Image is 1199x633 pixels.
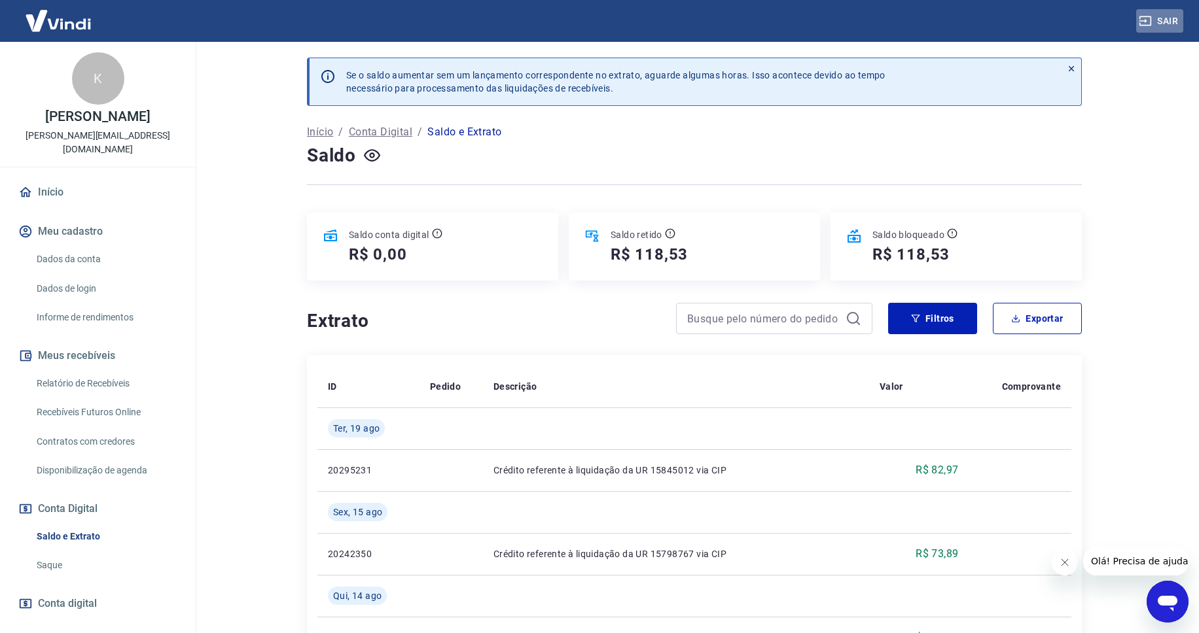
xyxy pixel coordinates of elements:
button: Meus recebíveis [16,341,180,370]
img: Vindi [16,1,101,41]
p: 20242350 [328,547,409,560]
p: ID [328,380,337,393]
h4: Extrato [307,308,660,334]
p: Valor [880,380,903,393]
p: Saldo bloqueado [872,228,944,241]
span: Ter, 19 ago [333,422,380,435]
a: Início [307,124,333,140]
input: Busque pelo número do pedido [687,309,840,328]
span: Sex, 15 ago [333,505,382,519]
p: 20295231 [328,464,409,477]
a: Dados de login [31,275,180,302]
p: Descrição [493,380,537,393]
p: R$ 82,97 [916,462,958,478]
button: Sair [1136,9,1183,33]
a: Relatório de Recebíveis [31,370,180,397]
a: Conta Digital [349,124,412,140]
button: Exportar [993,303,1082,334]
a: Saque [31,552,180,579]
a: Recebíveis Futuros Online [31,399,180,426]
p: Saldo e Extrato [427,124,501,140]
iframe: Botão para abrir a janela de mensagens [1147,581,1189,623]
h5: R$ 118,53 [872,244,950,265]
iframe: Mensagem da empresa [1083,547,1189,575]
span: Conta digital [38,594,97,613]
p: R$ 73,89 [916,546,958,562]
a: Início [16,178,180,207]
iframe: Fechar mensagem [1052,549,1078,575]
p: / [338,124,343,140]
p: [PERSON_NAME][EMAIL_ADDRESS][DOMAIN_NAME] [10,129,185,156]
button: Filtros [888,303,977,334]
a: Disponibilização de agenda [31,457,180,484]
p: [PERSON_NAME] [45,110,150,124]
h5: R$ 118,53 [611,244,688,265]
p: Comprovante [1002,380,1061,393]
p: Crédito referente à liquidação da UR 15798767 via CIP [493,547,859,560]
p: Saldo conta digital [349,228,429,241]
a: Conta digital [16,589,180,618]
a: Dados da conta [31,246,180,273]
a: Contratos com credores [31,428,180,455]
p: Crédito referente à liquidação da UR 15845012 via CIP [493,464,859,477]
p: Saldo retido [611,228,662,241]
span: Olá! Precisa de ajuda? [8,9,110,20]
p: Pedido [430,380,461,393]
p: Se o saldo aumentar sem um lançamento correspondente no extrato, aguarde algumas horas. Isso acon... [346,69,886,95]
h4: Saldo [307,143,356,169]
button: Conta Digital [16,494,180,523]
h5: R$ 0,00 [349,244,407,265]
span: Qui, 14 ago [333,589,382,602]
a: Informe de rendimentos [31,304,180,331]
a: Saldo e Extrato [31,523,180,550]
div: K [72,52,124,105]
button: Meu cadastro [16,217,180,246]
p: / [418,124,422,140]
